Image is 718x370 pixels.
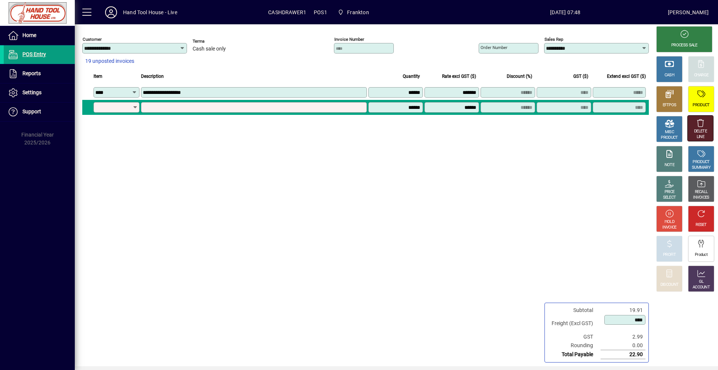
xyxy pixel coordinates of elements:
div: [PERSON_NAME] [668,6,709,18]
div: PRODUCT [661,135,678,141]
div: ACCOUNT [693,285,710,290]
div: DISCOUNT [660,282,678,288]
span: Quantity [403,72,420,80]
div: MISC [665,129,674,135]
span: Reports [22,70,41,76]
span: [DATE] 07:48 [463,6,668,18]
div: RECALL [695,189,708,195]
div: HOLD [665,219,674,225]
div: DELETE [694,129,707,134]
td: Rounding [548,341,601,350]
span: Cash sale only [193,46,226,52]
a: Reports [4,64,75,83]
div: PRODUCT [693,159,709,165]
div: CHARGE [694,73,709,78]
button: 19 unposted invoices [82,55,137,68]
div: EFTPOS [663,103,676,108]
td: 19.91 [601,306,645,315]
div: PRODUCT [693,103,709,108]
div: CASH [665,73,674,78]
div: Product [695,252,708,258]
div: SUMMARY [692,165,711,171]
td: 22.90 [601,350,645,359]
div: NOTE [665,162,674,168]
div: PROCESS SALE [671,43,697,48]
td: Total Payable [548,350,601,359]
div: SELECT [663,195,676,201]
div: INVOICES [693,195,709,201]
a: Support [4,103,75,121]
div: LINE [697,134,704,140]
td: Freight (Excl GST) [548,315,601,333]
td: 0.00 [601,341,645,350]
td: 2.99 [601,333,645,341]
td: GST [548,333,601,341]
mat-label: Customer [83,37,102,42]
span: Item [93,72,102,80]
span: GST ($) [573,72,588,80]
mat-label: Sales rep [544,37,563,42]
td: Subtotal [548,306,601,315]
span: Rate excl GST ($) [442,72,476,80]
div: GL [699,279,704,285]
span: Description [141,72,164,80]
span: Support [22,108,41,114]
span: POS Entry [22,51,46,57]
span: Discount (%) [507,72,532,80]
span: Frankton [347,6,369,18]
div: Hand Tool House - Live [123,6,177,18]
a: Settings [4,83,75,102]
span: CASHDRAWER1 [268,6,306,18]
span: Terms [193,39,237,44]
div: INVOICE [662,225,676,230]
span: 19 unposted invoices [85,57,134,65]
a: Home [4,26,75,45]
span: Home [22,32,36,38]
mat-label: Invoice number [334,37,364,42]
span: Frankton [335,6,372,19]
span: POS1 [314,6,327,18]
button: Profile [99,6,123,19]
span: Extend excl GST ($) [607,72,646,80]
mat-label: Order number [481,45,507,50]
div: RESET [696,222,707,228]
span: Settings [22,89,42,95]
div: PRICE [665,189,675,195]
div: PROFIT [663,252,676,258]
